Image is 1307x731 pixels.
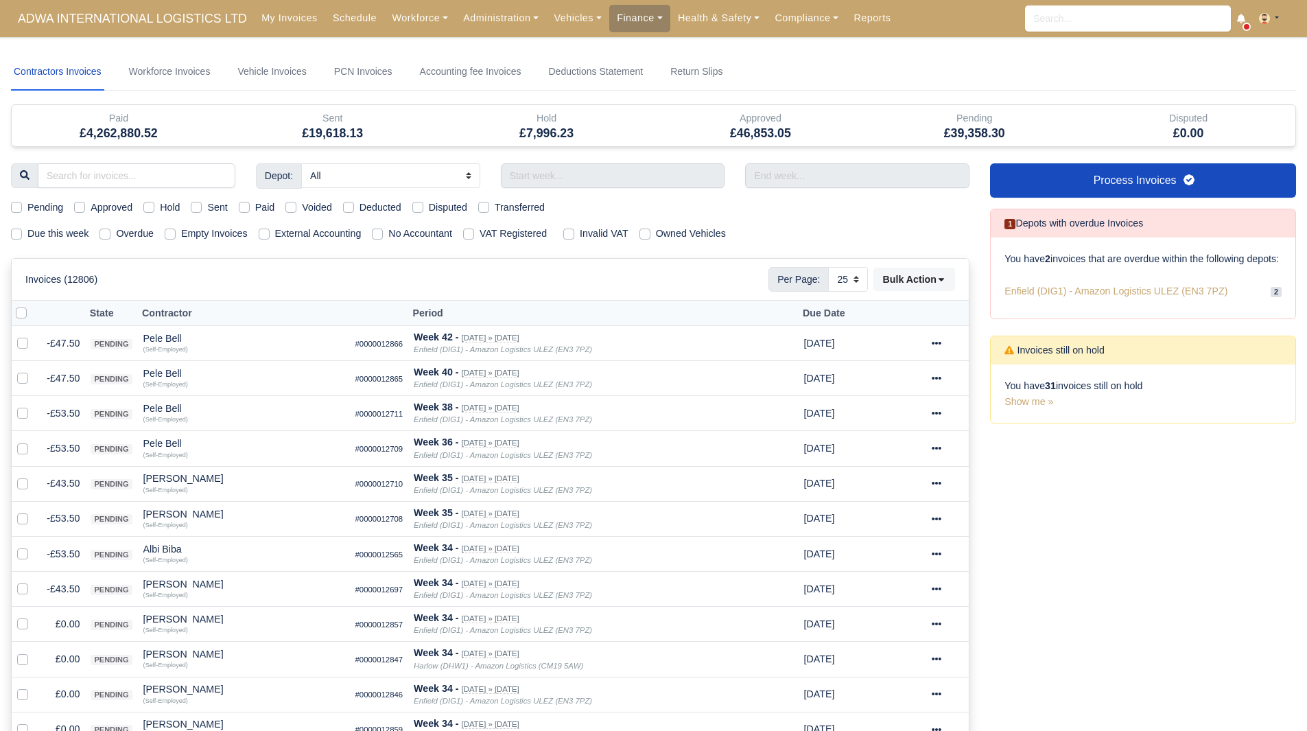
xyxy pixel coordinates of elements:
[414,577,458,588] strong: Week 34 -
[38,163,235,188] input: Search for invoices...
[1004,218,1143,229] h6: Depots with overdue Invoices
[236,111,429,126] div: Sent
[236,126,429,141] h5: £19,618.13
[1025,5,1231,32] input: Search...
[143,509,344,519] div: [PERSON_NAME]
[91,339,132,349] span: pending
[1004,396,1053,407] a: Show me »
[1004,283,1227,299] span: Enfield (DIG1) - Amazon Logistics ULEZ (EN3 7PZ)
[143,369,344,378] div: Pele Bell
[143,346,188,353] small: (Self-Employed)
[143,614,344,624] div: [PERSON_NAME]
[429,200,467,216] label: Disputed
[85,301,137,326] th: State
[414,542,458,553] strong: Week 34 -
[91,690,132,700] span: pending
[39,326,85,361] td: -£47.50
[143,579,344,589] div: [PERSON_NAME]
[143,627,188,634] small: (Self-Employed)
[22,126,215,141] h5: £4,262,880.52
[91,479,132,489] span: pending
[546,5,609,32] a: Vehicles
[143,662,188,669] small: (Self-Employed)
[143,684,344,694] div: [PERSON_NAME]
[414,697,592,705] i: Enfield (DIG1) - Amazon Logistics ULEZ (EN3 7PZ)
[39,536,85,571] td: -£53.50
[1004,219,1015,229] span: 1
[668,54,725,91] a: Return Slips
[414,662,583,670] i: Harlow (DHW1) - Amazon Logistics (CM19 5AW)
[355,515,403,523] small: #0000012708
[462,369,519,378] small: [DATE] » [DATE]
[873,268,955,291] div: Bulk Action
[799,301,904,326] th: Due Date
[804,618,835,629] span: 3 weeks from now
[609,5,670,32] a: Finance
[355,691,403,699] small: #0000012846
[545,54,646,91] a: Deductions Statement
[39,677,85,712] td: £0.00
[160,200,180,216] label: Hold
[143,416,188,423] small: (Self-Employed)
[355,410,403,418] small: #0000012711
[804,478,835,489] span: 4 weeks from now
[414,437,458,448] strong: Week 36 -
[440,105,654,146] div: Hold
[462,614,519,623] small: [DATE] » [DATE]
[360,200,401,216] label: Deducted
[1004,278,1282,305] a: Enfield (DIG1) - Amazon Logistics ULEZ (EN3 7PZ) 2
[39,607,85,642] td: £0.00
[355,585,403,594] small: #0000012697
[27,200,63,216] label: Pending
[143,592,188,599] small: (Self-Employed)
[767,5,846,32] a: Compliance
[462,509,519,518] small: [DATE] » [DATE]
[143,544,344,554] div: Albi Biba
[355,340,403,348] small: #0000012866
[39,361,85,396] td: -£47.50
[325,5,384,32] a: Schedule
[414,472,458,483] strong: Week 35 -
[462,649,519,658] small: [DATE] » [DATE]
[846,5,898,32] a: Reports
[235,54,309,91] a: Vehicle Invoices
[143,719,344,729] div: [PERSON_NAME]
[417,54,524,91] a: Accounting fee Invoices
[255,200,275,216] label: Paid
[414,626,592,634] i: Enfield (DIG1) - Amazon Logistics ULEZ (EN3 7PZ)
[580,226,628,242] label: Invalid VAT
[414,683,458,694] strong: Week 34 -
[143,334,344,343] div: Pele Bell
[656,226,726,242] label: Owned Vehicles
[414,521,592,529] i: Enfield (DIG1) - Amazon Logistics ULEZ (EN3 7PZ)
[450,126,644,141] h5: £7,996.23
[181,226,248,242] label: Empty Invoices
[355,655,403,664] small: #0000012847
[355,550,403,559] small: #0000012565
[414,332,458,343] strong: Week 42 -
[143,557,188,564] small: (Self-Employed)
[1271,287,1282,297] span: 2
[804,653,835,664] span: 3 weeks from now
[495,200,545,216] label: Transferred
[456,5,546,32] a: Administration
[878,126,1071,141] h5: £39,358.30
[143,649,344,659] div: [PERSON_NAME]
[143,474,344,483] div: [PERSON_NAME]
[414,415,592,423] i: Enfield (DIG1) - Amazon Logistics ULEZ (EN3 7PZ)
[11,54,104,91] a: Contractors Invoices
[462,544,519,553] small: [DATE] » [DATE]
[653,105,867,146] div: Approved
[143,404,344,413] div: Pele Bell
[878,111,1071,126] div: Pending
[91,550,132,560] span: pending
[1045,253,1050,264] strong: 2
[207,200,227,216] label: Sent
[462,439,519,448] small: [DATE] » [DATE]
[414,486,592,494] i: Enfield (DIG1) - Amazon Logistics ULEZ (EN3 7PZ)
[804,338,835,349] span: 2 months from now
